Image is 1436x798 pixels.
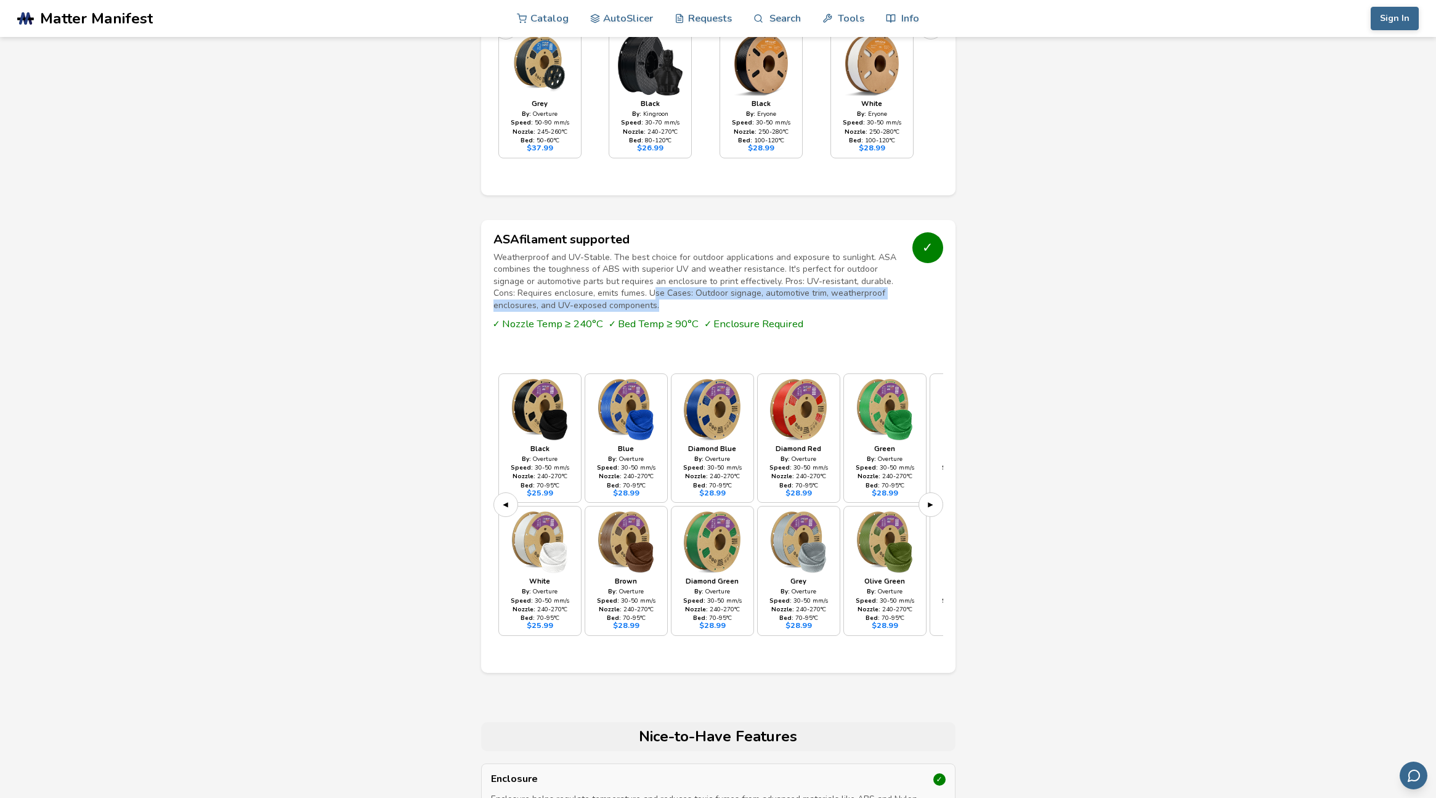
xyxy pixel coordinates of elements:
div: Diamond Blue [688,446,736,454]
button: Send feedback via email [1400,762,1427,789]
div: 240 - 270 °C [858,473,912,479]
strong: Speed: [597,596,619,605]
div: Black [752,100,771,108]
div: Diamond Red [776,446,821,454]
div: $ 26.99 [637,144,663,152]
strong: Nozzle: [845,128,867,136]
strong: Speed: [843,118,865,126]
div: 70 - 95 °C [866,614,904,621]
img: ASA - Brown [590,511,662,573]
strong: Bed: [521,481,535,489]
img: Nylon - White [836,34,908,96]
div: $ 37.99 [527,144,553,152]
strong: Nozzle: [858,605,880,613]
a: Diamond BlueBy: OvertureSpeed: 30-50 mm/sNozzle: 240-270°CBed: 70-95°C$28.99 [671,373,754,503]
strong: Speed: [511,596,533,605]
img: ASA - Grey [763,511,835,573]
strong: Nozzle: [513,472,535,480]
img: ASA - Black [504,379,576,441]
img: ASA - Olive Green [849,511,921,573]
img: ASA - Diamond Green [676,511,748,573]
div: 240 - 270 °C [513,473,567,479]
a: Olive GreenBy: OvertureSpeed: 30-50 mm/sNozzle: 240-270°CBed: 70-95°C$28.99 [843,506,927,635]
strong: By: [694,455,704,463]
strong: Speed: [683,463,705,471]
img: ASA - White [504,511,576,573]
div: $ 28.99 [699,621,726,630]
div: Overture [522,588,558,595]
div: 240 - 270 °C [513,606,567,613]
div: Green [874,446,895,454]
strong: Nozzle: [771,605,794,613]
a: OrangeBy: OvertureSpeed: 30-50 mm/sNozzle: 240-270°CBed: 70-95°C$28.99 [930,373,1013,503]
div: 30 - 50 mm/s [856,464,914,471]
strong: By: [522,587,531,595]
div: 70 - 95 °C [779,482,818,489]
div: 240 - 270 °C [771,606,826,613]
strong: Bed: [607,614,621,622]
img: Nylon - Grey [504,34,576,96]
div: 100 - 120 °C [849,137,895,144]
div: 70 - 95 °C [693,482,732,489]
a: BlackBy: EryoneSpeed: 30-50 mm/sNozzle: 250-280°CBed: 100-120°C$28.99 [720,28,803,158]
strong: Nozzle: [685,605,708,613]
div: $ 25.99 [527,489,553,497]
strong: Nozzle: [599,605,622,613]
div: 240 - 270 °C [599,473,654,479]
div: 30 - 50 mm/s [511,464,569,471]
strong: By: [867,455,876,463]
strong: Nozzle: [734,128,757,136]
div: $ 28.99 [699,489,726,497]
a: WhiteBy: OvertureSpeed: 30-50 mm/sNozzle: 240-270°CBed: 70-95°C$25.99 [498,506,582,635]
div: Overture [781,455,816,462]
div: 70 - 95 °C [693,614,732,621]
span: ✓ Nozzle Temp ≥ 240°C [493,318,603,330]
strong: Nozzle: [513,605,535,613]
div: 240 - 270 °C [685,606,740,613]
div: Eryone [746,110,776,117]
button: ▶ [919,492,943,517]
strong: By: [857,110,866,118]
strong: Speed: [769,463,792,471]
strong: Speed: [942,463,964,471]
div: 70 - 95 °C [521,482,559,489]
img: ASA - Green [849,379,921,441]
p: Enclosure [491,773,946,784]
span: ✓ Bed Temp ≥ 90°C [609,318,699,330]
div: 30 - 50 mm/s [856,597,914,604]
a: Diamond GreenBy: OvertureSpeed: 30-50 mm/sNozzle: 240-270°CBed: 70-95°C$28.99 [671,506,754,635]
strong: Bed: [866,614,880,622]
div: 30 - 50 mm/s [769,597,828,604]
div: Overture [522,110,558,117]
div: Overture [522,455,558,462]
div: $ 28.99 [748,144,774,152]
strong: Bed: [693,481,707,489]
strong: By: [522,455,531,463]
div: 80 - 120 °C [629,137,671,144]
a: GreyBy: OvertureSpeed: 50-90 mm/sNozzle: 245-260°CBed: 50-60°C$37.99 [498,28,582,158]
div: 240 - 270 °C [858,606,912,613]
strong: Bed: [693,614,707,622]
a: BlackBy: OvertureSpeed: 30-50 mm/sNozzle: 240-270°CBed: 70-95°C$25.99 [498,373,582,503]
strong: Nozzle: [858,472,880,480]
strong: By: [608,455,617,463]
div: Grey [790,578,806,586]
div: 50 - 60 °C [521,137,559,144]
div: 30 - 50 mm/s [511,597,569,604]
div: 245 - 260 °C [513,128,567,135]
div: $ 28.99 [613,489,639,497]
div: Overture [867,455,903,462]
div: 240 - 270 °C [623,128,678,135]
div: $ 28.99 [613,621,639,630]
div: Overture [781,588,816,595]
div: 70 - 95 °C [779,614,818,621]
strong: By: [867,587,876,595]
strong: Speed: [856,463,878,471]
div: White [529,578,550,586]
div: $ 28.99 [785,621,812,630]
strong: Speed: [856,596,878,605]
img: Nylon - Black [614,34,686,96]
strong: Nozzle: [599,472,622,480]
strong: Speed: [942,596,964,605]
div: Overture [694,588,730,595]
